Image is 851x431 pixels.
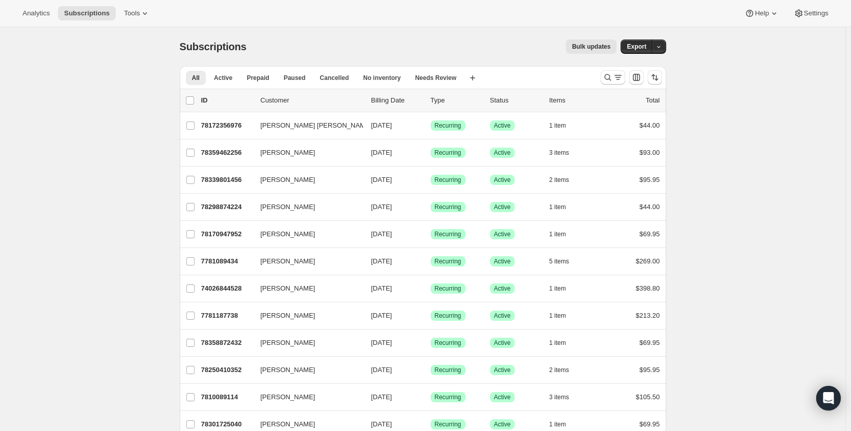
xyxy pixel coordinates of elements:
[435,393,461,401] span: Recurring
[549,366,569,374] span: 2 items
[549,203,566,211] span: 1 item
[124,9,140,17] span: Tools
[648,70,662,85] button: Sort the results
[371,366,392,374] span: [DATE]
[201,120,252,131] p: 78172356976
[494,230,511,238] span: Active
[549,257,569,265] span: 5 items
[415,74,457,82] span: Needs Review
[549,200,578,214] button: 1 item
[494,393,511,401] span: Active
[371,420,392,428] span: [DATE]
[755,9,769,17] span: Help
[201,311,252,321] p: 7781187738
[431,95,482,106] div: Type
[254,172,357,188] button: [PERSON_NAME]
[201,173,660,187] div: 78339801456[PERSON_NAME][DATE]SuccessRecurringSuccessActive2 items$95.95
[23,9,50,17] span: Analytics
[549,284,566,293] span: 1 item
[549,363,581,377] button: 2 items
[201,146,660,160] div: 78359462256[PERSON_NAME][DATE]SuccessRecurringSuccessActive3 items$93.00
[435,149,461,157] span: Recurring
[201,338,252,348] p: 78358872432
[804,9,828,17] span: Settings
[371,95,422,106] p: Billing Date
[363,74,400,82] span: No inventory
[549,254,581,269] button: 5 items
[490,95,541,106] p: Status
[254,307,357,324] button: [PERSON_NAME]
[201,365,252,375] p: 78250410352
[494,203,511,211] span: Active
[494,312,511,320] span: Active
[254,199,357,215] button: [PERSON_NAME]
[192,74,200,82] span: All
[435,366,461,374] span: Recurring
[636,393,660,401] span: $105.50
[254,117,357,134] button: [PERSON_NAME] [PERSON_NAME]
[572,43,610,51] span: Bulk updates
[549,227,578,241] button: 1 item
[566,39,616,54] button: Bulk updates
[201,256,252,266] p: 7781089434
[435,339,461,347] span: Recurring
[261,256,315,266] span: [PERSON_NAME]
[549,176,569,184] span: 2 items
[494,284,511,293] span: Active
[201,148,252,158] p: 78359462256
[201,118,660,133] div: 78172356976[PERSON_NAME] [PERSON_NAME][DATE]SuccessRecurringSuccessActive1 item$44.00
[494,339,511,347] span: Active
[435,312,461,320] span: Recurring
[549,390,581,404] button: 3 items
[640,149,660,156] span: $93.00
[549,149,569,157] span: 3 items
[549,339,566,347] span: 1 item
[494,149,511,157] span: Active
[640,366,660,374] span: $95.95
[494,420,511,428] span: Active
[816,386,841,411] div: Open Intercom Messenger
[621,39,652,54] button: Export
[549,312,566,320] span: 1 item
[254,389,357,405] button: [PERSON_NAME]
[371,257,392,265] span: [DATE]
[261,120,372,131] span: [PERSON_NAME] [PERSON_NAME]
[254,145,357,161] button: [PERSON_NAME]
[549,118,578,133] button: 1 item
[261,311,315,321] span: [PERSON_NAME]
[118,6,156,20] button: Tools
[636,312,660,319] span: $213.20
[646,95,659,106] p: Total
[640,420,660,428] span: $69.95
[371,176,392,183] span: [DATE]
[261,175,315,185] span: [PERSON_NAME]
[16,6,56,20] button: Analytics
[494,366,511,374] span: Active
[201,363,660,377] div: 78250410352[PERSON_NAME][DATE]SuccessRecurringSuccessActive2 items$95.95
[435,420,461,428] span: Recurring
[788,6,835,20] button: Settings
[464,71,481,85] button: Create new view
[640,203,660,211] span: $44.00
[261,202,315,212] span: [PERSON_NAME]
[320,74,349,82] span: Cancelled
[261,95,363,106] p: Customer
[549,420,566,428] span: 1 item
[371,284,392,292] span: [DATE]
[254,335,357,351] button: [PERSON_NAME]
[247,74,269,82] span: Prepaid
[435,284,461,293] span: Recurring
[201,392,252,402] p: 7810089114
[214,74,232,82] span: Active
[261,229,315,239] span: [PERSON_NAME]
[640,230,660,238] span: $69.95
[636,257,660,265] span: $269.00
[64,9,110,17] span: Subscriptions
[371,149,392,156] span: [DATE]
[201,200,660,214] div: 78298874224[PERSON_NAME][DATE]SuccessRecurringSuccessActive1 item$44.00
[261,365,315,375] span: [PERSON_NAME]
[201,95,252,106] p: ID
[201,202,252,212] p: 78298874224
[601,70,625,85] button: Search and filter results
[371,393,392,401] span: [DATE]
